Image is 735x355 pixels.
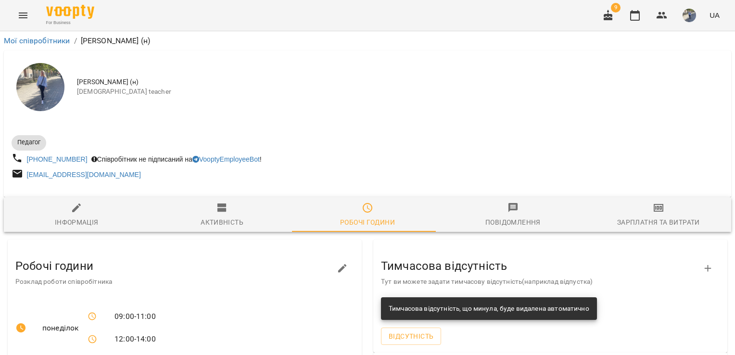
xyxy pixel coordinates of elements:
[617,216,700,228] div: Зарплатня та Витрати
[381,328,441,345] button: Відсутність
[46,5,94,19] img: Voopty Logo
[89,152,264,166] div: Співробітник не підписаний на !
[114,311,156,322] span: 09:00 - 11:00
[485,216,541,228] div: Повідомлення
[55,216,99,228] div: Інформація
[16,63,64,111] img: Мірошніченко Вікторія Сергіївна (н)
[46,20,94,26] span: For Business
[706,6,723,24] button: UA
[389,330,433,342] span: Відсутність
[77,77,723,87] span: [PERSON_NAME] (н)
[710,10,720,20] span: UA
[42,322,72,334] span: понеділок
[381,260,704,272] h3: Тимчасова відсутність
[4,36,70,45] a: Мої співробітники
[4,35,731,47] nav: breadcrumb
[389,300,589,317] div: Тимчасова відсутність, що минула, буде видалена автоматично
[611,3,621,13] span: 9
[27,171,141,178] a: [EMAIL_ADDRESS][DOMAIN_NAME]
[340,216,395,228] div: Робочі години
[201,216,243,228] div: Активність
[15,260,339,272] h3: Робочі години
[192,155,260,163] a: VooptyEmployeeBot
[12,4,35,27] button: Menu
[27,155,88,163] a: [PHONE_NUMBER]
[683,9,696,22] img: 9057b12b0e3b5674d2908fc1e5c3d556.jpg
[381,277,704,287] p: Тут ви можете задати тимчасову відсутність(наприклад відпустка)
[77,87,723,97] span: [DEMOGRAPHIC_DATA] teacher
[81,35,151,47] p: [PERSON_NAME] (н)
[74,35,77,47] li: /
[15,277,339,287] p: Розклад роботи співробітника
[114,333,156,345] span: 12:00 - 14:00
[12,138,46,147] span: Педагог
